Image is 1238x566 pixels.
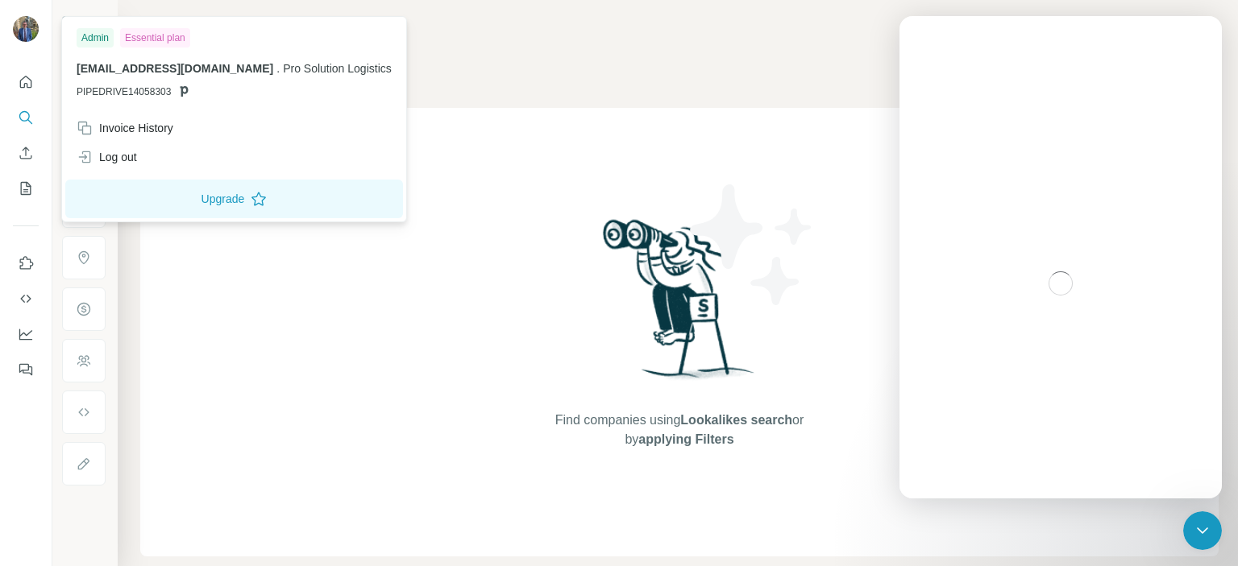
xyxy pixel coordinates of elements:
[276,62,280,75] span: .
[596,215,763,395] img: Surfe Illustration - Woman searching with binoculars
[13,68,39,97] button: Quick start
[120,28,190,48] div: Essential plan
[77,28,114,48] div: Admin
[77,62,273,75] span: [EMAIL_ADDRESS][DOMAIN_NAME]
[13,103,39,132] button: Search
[283,62,392,75] span: Pro Solution Logistics
[13,16,39,42] img: Avatar
[679,172,825,317] img: Surfe Illustration - Stars
[65,180,403,218] button: Upgrade
[899,16,1222,498] iframe: Intercom live chat
[1183,511,1222,550] iframe: Intercom live chat
[77,149,137,165] div: Log out
[13,138,39,167] button: Enrich CSV
[550,411,808,449] span: Find companies using or by
[680,413,792,427] span: Lookalikes search
[13,320,39,349] button: Dashboard
[77,85,171,99] span: PIPEDRIVE14058303
[13,355,39,384] button: Feedback
[13,249,39,278] button: Use Surfe on LinkedIn
[140,19,1219,42] h4: Search
[77,120,173,136] div: Invoice History
[13,174,39,203] button: My lists
[638,432,733,446] span: applying Filters
[13,284,39,313] button: Use Surfe API
[50,10,116,34] button: Show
